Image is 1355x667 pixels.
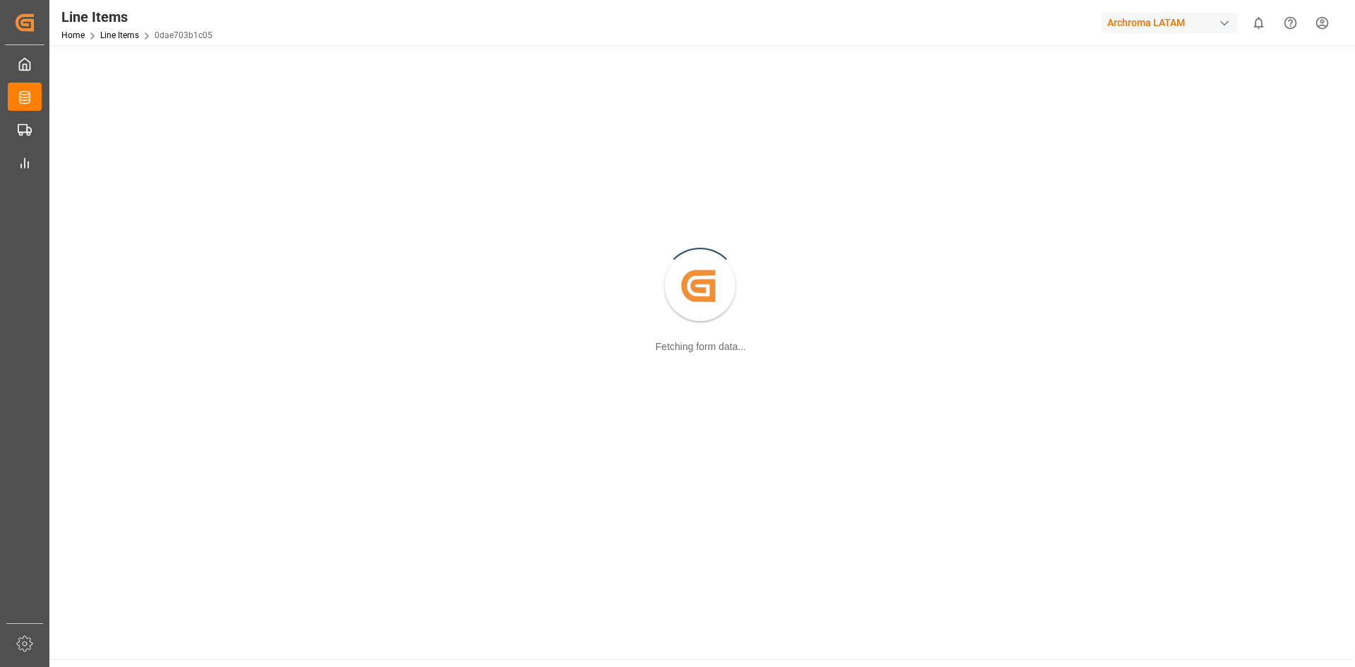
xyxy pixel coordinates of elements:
div: Line Items [61,6,212,28]
a: Home [61,30,85,40]
button: Archroma LATAM [1102,9,1243,36]
div: Fetching form data... [656,339,746,354]
button: show 0 new notifications [1243,7,1275,39]
a: Line Items [100,30,139,40]
button: Help Center [1275,7,1306,39]
div: Archroma LATAM [1102,13,1237,33]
